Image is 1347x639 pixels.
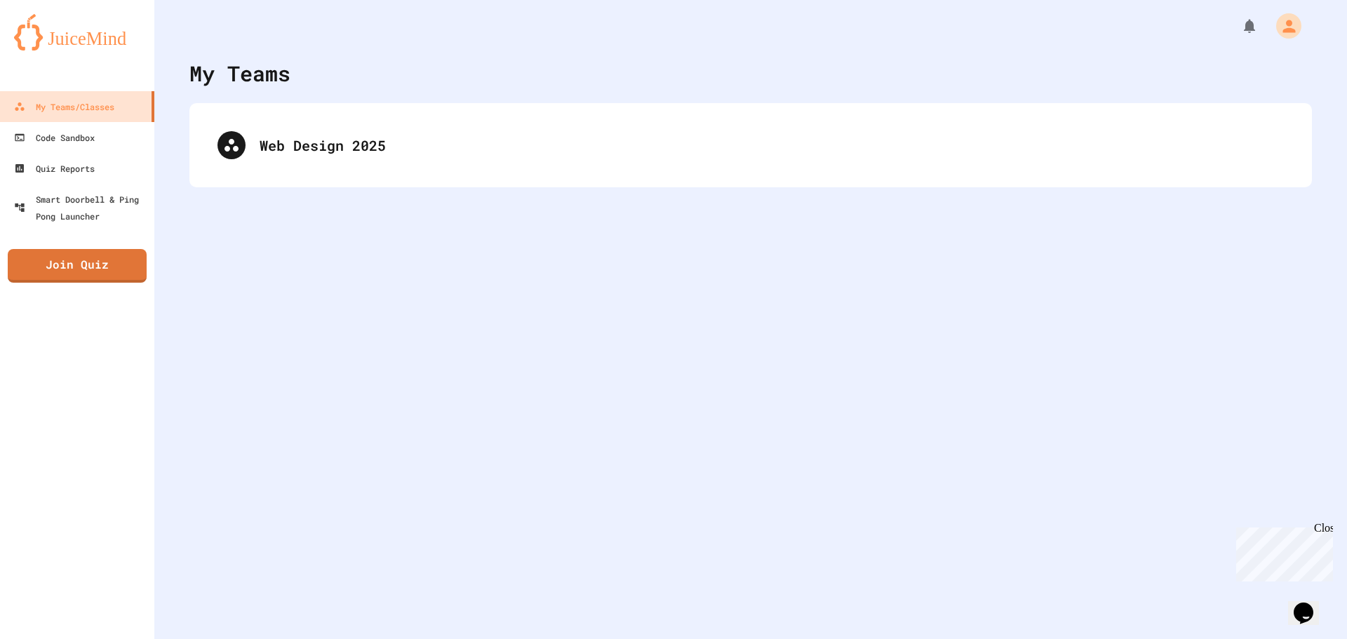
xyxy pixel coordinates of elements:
div: Chat with us now!Close [6,6,97,89]
div: My Account [1261,10,1305,42]
div: Quiz Reports [14,160,95,177]
div: My Teams/Classes [14,98,114,115]
a: Join Quiz [8,249,147,283]
div: Web Design 2025 [203,117,1298,173]
div: Web Design 2025 [260,135,1284,156]
div: Smart Doorbell & Ping Pong Launcher [14,191,149,224]
div: My Teams [189,58,290,89]
iframe: chat widget [1288,583,1333,625]
iframe: chat widget [1231,522,1333,581]
div: My Notifications [1215,14,1261,38]
img: logo-orange.svg [14,14,140,51]
div: Code Sandbox [14,129,95,146]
